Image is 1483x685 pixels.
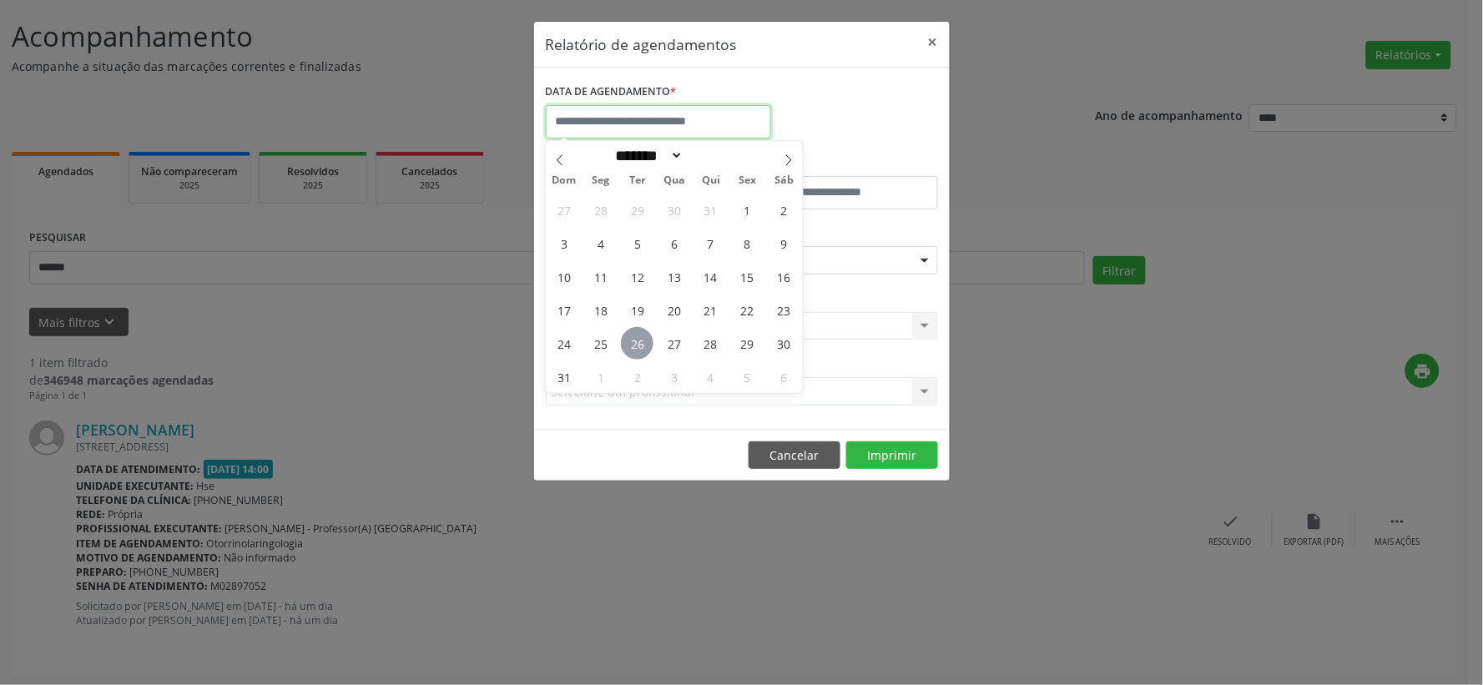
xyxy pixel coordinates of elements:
[768,294,800,326] span: Agosto 23, 2025
[546,33,737,55] h5: Relatório de agendamentos
[546,79,677,105] label: DATA DE AGENDAMENTO
[547,194,580,226] span: Julho 27, 2025
[694,360,727,393] span: Setembro 4, 2025
[658,260,690,293] span: Agosto 13, 2025
[731,294,764,326] span: Agosto 22, 2025
[846,441,938,470] button: Imprimir
[694,294,727,326] span: Agosto 21, 2025
[768,260,800,293] span: Agosto 16, 2025
[547,294,580,326] span: Agosto 17, 2025
[658,294,690,326] span: Agosto 20, 2025
[584,327,617,360] span: Agosto 25, 2025
[916,22,950,63] button: Close
[746,150,938,176] label: ATÉ
[621,260,653,293] span: Agosto 12, 2025
[619,175,656,186] span: Ter
[547,227,580,259] span: Agosto 3, 2025
[729,175,766,186] span: Sex
[731,194,764,226] span: Agosto 1, 2025
[658,194,690,226] span: Julho 30, 2025
[731,260,764,293] span: Agosto 15, 2025
[749,441,840,470] button: Cancelar
[546,175,583,186] span: Dom
[621,327,653,360] span: Agosto 26, 2025
[658,360,690,393] span: Setembro 3, 2025
[768,227,800,259] span: Agosto 9, 2025
[621,360,653,393] span: Setembro 2, 2025
[768,327,800,360] span: Agosto 30, 2025
[621,227,653,259] span: Agosto 5, 2025
[694,194,727,226] span: Julho 31, 2025
[621,194,653,226] span: Julho 29, 2025
[547,260,580,293] span: Agosto 10, 2025
[584,194,617,226] span: Julho 28, 2025
[658,227,690,259] span: Agosto 6, 2025
[584,294,617,326] span: Agosto 18, 2025
[768,194,800,226] span: Agosto 2, 2025
[683,147,739,164] input: Year
[694,227,727,259] span: Agosto 7, 2025
[766,175,803,186] span: Sáb
[658,327,690,360] span: Agosto 27, 2025
[731,360,764,393] span: Setembro 5, 2025
[583,175,619,186] span: Seg
[547,360,580,393] span: Agosto 31, 2025
[584,227,617,259] span: Agosto 4, 2025
[694,260,727,293] span: Agosto 14, 2025
[584,260,617,293] span: Agosto 11, 2025
[731,327,764,360] span: Agosto 29, 2025
[768,360,800,393] span: Setembro 6, 2025
[694,327,727,360] span: Agosto 28, 2025
[731,227,764,259] span: Agosto 8, 2025
[610,147,683,164] select: Month
[547,327,580,360] span: Agosto 24, 2025
[656,175,693,186] span: Qua
[693,175,729,186] span: Qui
[584,360,617,393] span: Setembro 1, 2025
[621,294,653,326] span: Agosto 19, 2025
